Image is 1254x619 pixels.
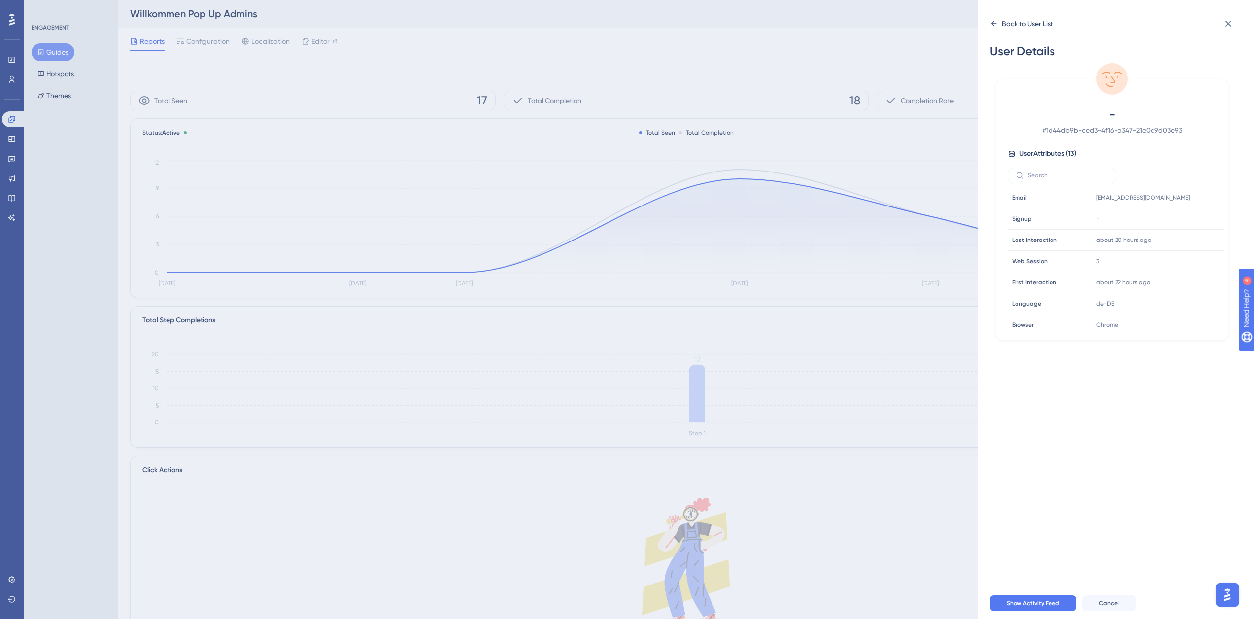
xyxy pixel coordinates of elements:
button: Cancel [1082,595,1136,611]
div: Back to User List [1002,18,1053,30]
input: Search [1028,172,1108,179]
span: - [1096,215,1099,223]
span: Last Interaction [1012,236,1057,244]
span: User Attributes ( 13 ) [1019,148,1076,160]
span: Need Help? [23,2,62,14]
div: 4 [68,5,71,13]
span: # 1d44db9b-ded3-4f16-a347-21e0c9d03e93 [1025,124,1199,136]
span: 3 [1096,257,1099,265]
span: Browser [1012,321,1034,329]
time: about 22 hours ago [1096,279,1150,286]
span: de-DE [1096,300,1114,308]
span: Show Activity Feed [1007,599,1059,607]
time: about 20 hours ago [1096,237,1151,243]
span: Web Session [1012,257,1048,265]
span: - [1025,106,1199,122]
span: Email [1012,194,1027,202]
span: First Interaction [1012,278,1056,286]
iframe: UserGuiding AI Assistant Launcher [1213,580,1242,610]
span: [EMAIL_ADDRESS][DOMAIN_NAME] [1096,194,1190,202]
button: Show Activity Feed [990,595,1076,611]
span: Language [1012,300,1041,308]
span: Cancel [1099,599,1119,607]
span: Chrome [1096,321,1118,329]
span: Signup [1012,215,1032,223]
div: User Details [990,43,1234,59]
